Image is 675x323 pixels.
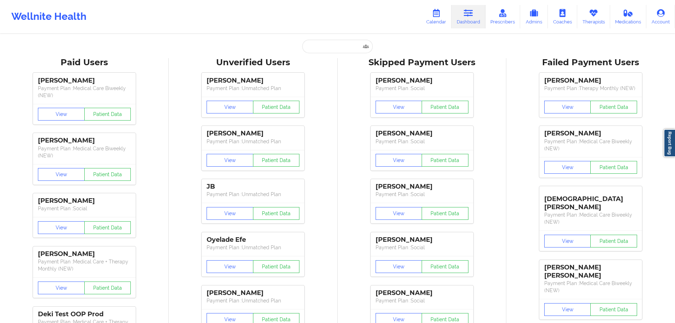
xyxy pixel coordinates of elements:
[544,235,591,247] button: View
[207,129,299,138] div: [PERSON_NAME]
[38,197,131,205] div: [PERSON_NAME]
[253,260,300,273] button: Patient Data
[207,101,253,113] button: View
[207,297,299,304] p: Payment Plan : Unmatched Plan
[376,297,468,304] p: Payment Plan : Social
[590,303,637,316] button: Patient Data
[485,5,521,28] a: Prescribers
[376,236,468,244] div: [PERSON_NAME]
[376,85,468,92] p: Payment Plan : Social
[38,168,85,181] button: View
[207,244,299,251] p: Payment Plan : Unmatched Plan
[544,77,637,85] div: [PERSON_NAME]
[544,85,637,92] p: Payment Plan : Therapy Monthly (NEW)
[544,211,637,225] p: Payment Plan : Medical Care Biweekly (NEW)
[376,207,422,220] button: View
[38,221,85,234] button: View
[646,5,675,28] a: Account
[544,303,591,316] button: View
[343,57,501,68] div: Skipped Payment Users
[422,207,468,220] button: Patient Data
[207,289,299,297] div: [PERSON_NAME]
[84,221,131,234] button: Patient Data
[207,207,253,220] button: View
[544,101,591,113] button: View
[422,260,468,273] button: Patient Data
[548,5,577,28] a: Coaches
[544,161,591,174] button: View
[38,310,131,318] div: Deki Test OOP Prod
[207,236,299,244] div: Oyelade Efe
[84,282,131,294] button: Patient Data
[38,250,131,258] div: [PERSON_NAME]
[207,138,299,145] p: Payment Plan : Unmatched Plan
[207,260,253,273] button: View
[38,282,85,294] button: View
[38,137,131,145] div: [PERSON_NAME]
[207,85,299,92] p: Payment Plan : Unmatched Plan
[38,108,85,121] button: View
[38,205,131,212] p: Payment Plan : Social
[253,101,300,113] button: Patient Data
[38,77,131,85] div: [PERSON_NAME]
[610,5,647,28] a: Medications
[421,5,451,28] a: Calendar
[38,85,131,99] p: Payment Plan : Medical Care Biweekly (NEW)
[544,263,637,280] div: [PERSON_NAME] [PERSON_NAME]
[520,5,548,28] a: Admins
[590,101,637,113] button: Patient Data
[84,108,131,121] button: Patient Data
[38,145,131,159] p: Payment Plan : Medical Care Biweekly (NEW)
[544,190,637,211] div: [DEMOGRAPHIC_DATA][PERSON_NAME]
[5,57,164,68] div: Paid Users
[422,154,468,167] button: Patient Data
[207,77,299,85] div: [PERSON_NAME]
[511,57,670,68] div: Failed Payment Users
[253,154,300,167] button: Patient Data
[253,207,300,220] button: Patient Data
[544,280,637,294] p: Payment Plan : Medical Care Biweekly (NEW)
[376,101,422,113] button: View
[207,183,299,191] div: JB
[451,5,485,28] a: Dashboard
[376,183,468,191] div: [PERSON_NAME]
[376,138,468,145] p: Payment Plan : Social
[376,244,468,251] p: Payment Plan : Social
[376,154,422,167] button: View
[207,154,253,167] button: View
[376,191,468,198] p: Payment Plan : Social
[590,161,637,174] button: Patient Data
[544,138,637,152] p: Payment Plan : Medical Care Biweekly (NEW)
[174,57,332,68] div: Unverified Users
[664,129,675,157] a: Report Bug
[376,77,468,85] div: [PERSON_NAME]
[590,235,637,247] button: Patient Data
[577,5,610,28] a: Therapists
[376,129,468,138] div: [PERSON_NAME]
[376,260,422,273] button: View
[84,168,131,181] button: Patient Data
[422,101,468,113] button: Patient Data
[38,258,131,272] p: Payment Plan : Medical Care + Therapy Monthly (NEW)
[544,129,637,138] div: [PERSON_NAME]
[207,191,299,198] p: Payment Plan : Unmatched Plan
[376,289,468,297] div: [PERSON_NAME]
